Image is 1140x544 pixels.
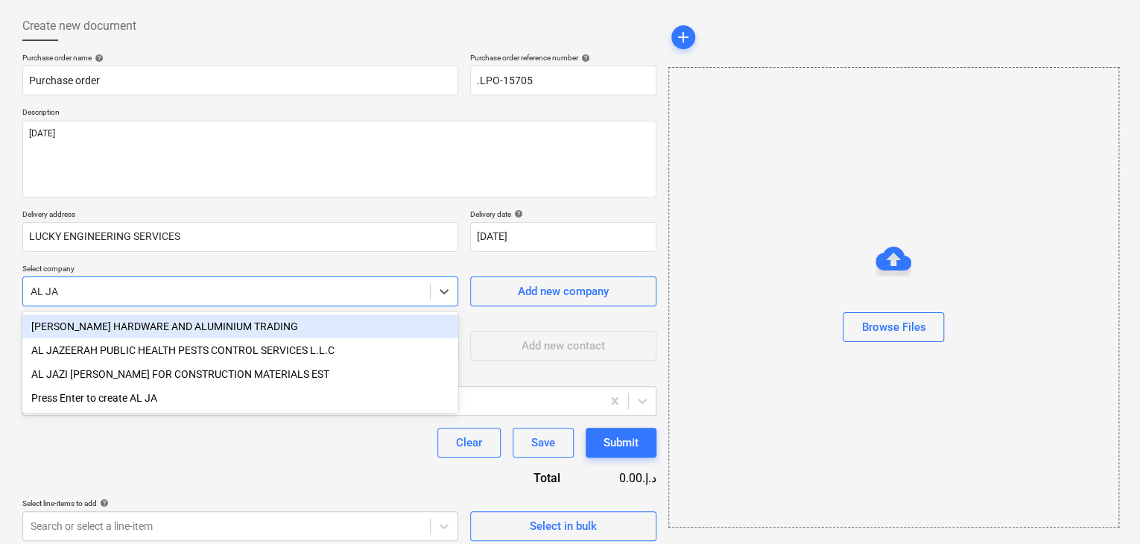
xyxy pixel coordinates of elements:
[530,516,597,536] div: Select in bulk
[22,222,458,252] input: Delivery address
[22,386,458,410] div: Press Enter to create AL JA
[22,17,136,35] span: Create new document
[470,222,656,252] input: Delivery date not specified
[1065,472,1140,544] iframe: Chat Widget
[604,433,639,452] div: Submit
[511,209,523,218] span: help
[22,499,458,508] div: Select line-items to add
[22,314,458,338] div: AL JAWHAR HARDWARE AND ALUMINIUM TRADING
[531,433,555,452] div: Save
[861,317,925,337] div: Browse Files
[518,282,609,301] div: Add new company
[92,54,104,63] span: help
[22,209,458,222] p: Delivery address
[22,314,458,338] div: [PERSON_NAME] HARDWARE AND ALUMINIUM TRADING
[578,54,590,63] span: help
[22,107,656,120] p: Description
[470,66,656,95] input: Order number
[437,428,501,458] button: Clear
[843,312,944,342] button: Browse Files
[463,469,584,487] div: Total
[470,511,656,541] button: Select in bulk
[470,209,656,219] div: Delivery date
[470,276,656,306] button: Add new company
[586,428,656,458] button: Submit
[22,53,458,63] div: Purchase order name
[22,362,458,386] div: AL JAZI AL RAIDA FOR CONSTRUCTION MATERIALS EST
[22,121,656,197] textarea: [DATE]
[22,264,458,276] p: Select company
[22,338,458,362] div: AL JAZEERAH PUBLIC HEALTH PESTS CONTROL SERVICES L.L.C
[513,428,574,458] button: Save
[22,66,458,95] input: Document name
[584,469,656,487] div: 0.00د.إ.‏
[668,67,1119,528] div: Browse Files
[674,28,692,46] span: add
[97,499,109,507] span: help
[470,53,656,63] div: Purchase order reference number
[22,362,458,386] div: AL JAZI [PERSON_NAME] FOR CONSTRUCTION MATERIALS EST
[456,433,482,452] div: Clear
